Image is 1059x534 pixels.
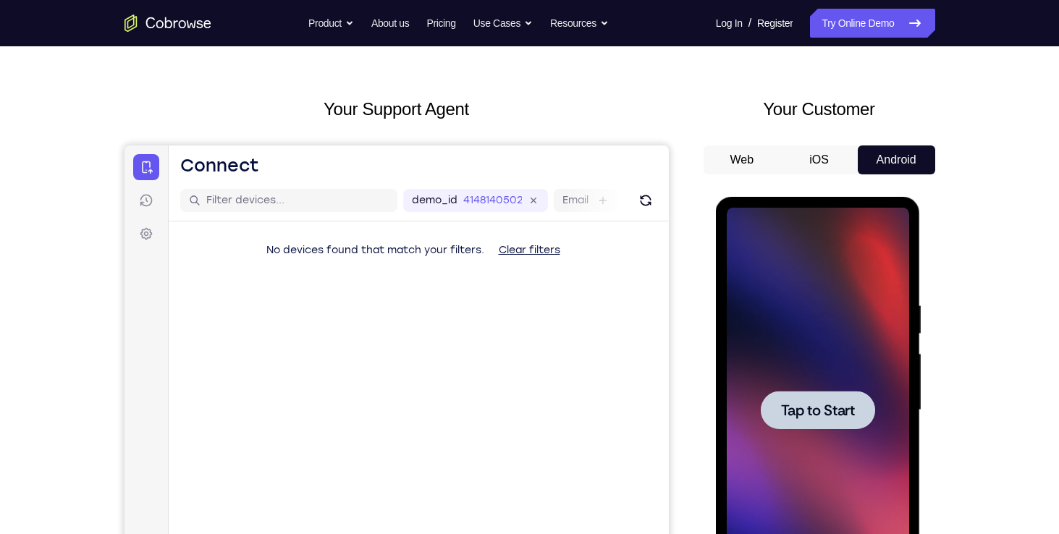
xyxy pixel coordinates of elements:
button: Tap to Start [45,194,159,232]
span: / [748,14,751,32]
h2: Your Customer [704,96,935,122]
a: Try Online Demo [810,9,934,38]
button: Clear filters [363,90,447,119]
a: Log In [716,9,743,38]
button: Web [704,145,781,174]
span: No devices found that match your filters. [142,98,360,111]
button: Use Cases [473,9,533,38]
button: 6-digit code [250,436,338,465]
a: Register [757,9,793,38]
a: Pricing [426,9,455,38]
a: About us [371,9,409,38]
button: Product [308,9,354,38]
button: iOS [780,145,858,174]
button: Android [858,145,935,174]
a: Go to the home page [125,14,211,32]
h2: Your Support Agent [125,96,669,122]
span: Tap to Start [65,206,139,221]
button: Resources [550,9,609,38]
